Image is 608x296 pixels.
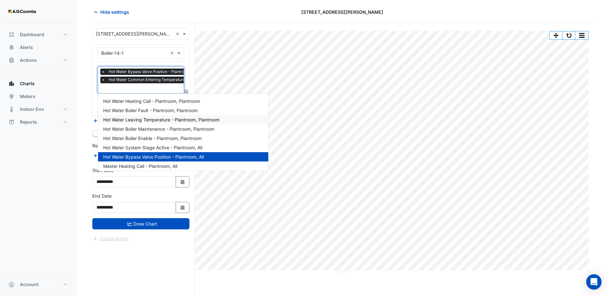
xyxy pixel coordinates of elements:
[8,80,15,87] app-icon: Charts
[92,6,133,18] button: Hide settings
[5,103,72,116] button: Indoor Env
[92,193,112,199] label: End Date
[92,117,131,124] button: Add Equipment
[170,50,176,56] span: Clear
[5,90,72,103] button: Meters
[176,30,181,37] span: Clear
[100,9,129,15] span: Hide settings
[103,154,204,160] span: Hot Water Bypass Valve Position - Plantroom, All
[92,218,189,229] button: Draw Chart
[5,41,72,54] button: Alerts
[107,69,198,75] span: Hot Water Bypass Valve Position - Plantroom, All
[20,80,35,87] span: Charts
[550,31,562,39] button: Pan
[92,142,126,149] label: Reference Lines
[180,205,186,210] fa-icon: Select Date
[8,106,15,112] app-icon: Indoor Env
[103,126,214,132] span: Hot Water Boiler Maintenance - Plantroom, Plantroom
[103,145,202,150] span: Hot Water System Stage Active - Plantroom, All
[8,5,37,18] img: Company Logo
[20,93,35,100] span: Meters
[8,93,15,100] app-icon: Meters
[180,179,186,185] fa-icon: Select Date
[92,235,129,241] app-escalated-ticket-create-button: Please draw the charts first
[98,94,269,171] ng-dropdown-panel: Options list
[8,31,15,38] app-icon: Dashboard
[575,31,588,39] button: More Options
[107,77,216,83] span: Hot Water Common Entering Temperature - Plantroom, All
[103,163,177,169] span: Master Heating Call - Plantroom, All
[20,281,38,288] span: Account
[20,44,33,51] span: Alerts
[184,89,189,95] span: Choose Function
[562,31,575,39] button: Reset
[586,274,602,290] div: Open Intercom Messenger
[92,152,140,159] button: Add Reference Line
[20,31,44,38] span: Dashboard
[8,44,15,51] app-icon: Alerts
[103,117,220,122] span: Hot Water Leaving Temperature - Plantroom, Plantroom
[5,116,72,128] button: Reports
[100,69,106,75] span: ×
[5,77,72,90] button: Charts
[8,119,15,125] app-icon: Reports
[5,28,72,41] button: Dashboard
[5,54,72,67] button: Actions
[103,98,200,104] span: Hot Water Heating Call - Plantroom, Plantroom
[20,57,37,63] span: Actions
[20,106,44,112] span: Indoor Env
[100,77,106,83] span: ×
[20,119,37,125] span: Reports
[301,9,383,15] span: [STREET_ADDRESS][PERSON_NAME]
[103,108,198,113] span: Hot Water Boiler Fault - Plantroom, Plantroom
[92,167,114,174] label: Start Date
[103,136,202,141] span: Hot Water Boiler Enable - Plantroom, Plantroom
[5,278,72,291] button: Account
[8,57,15,63] app-icon: Actions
